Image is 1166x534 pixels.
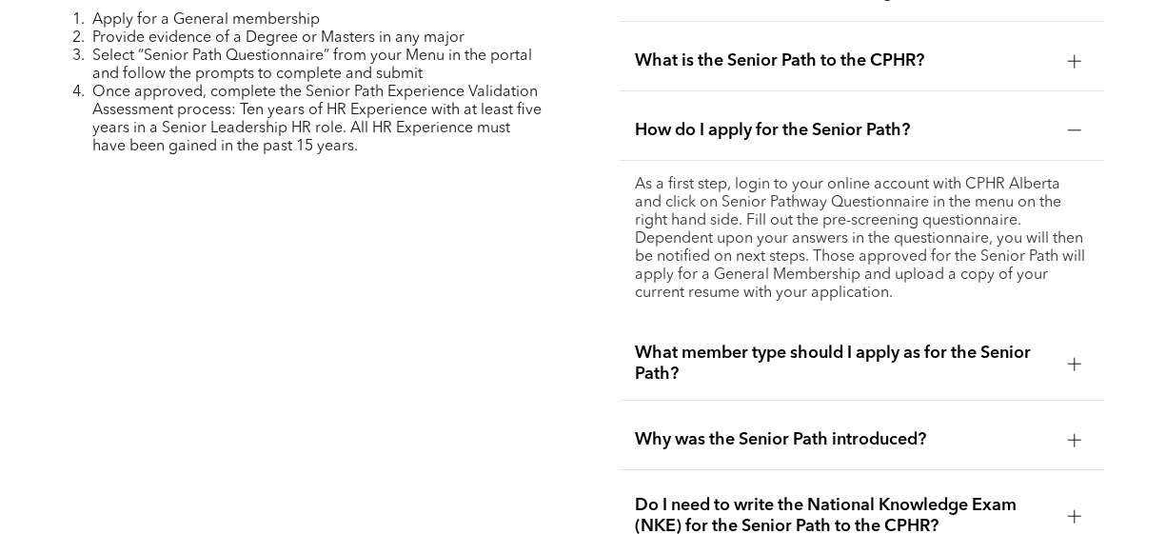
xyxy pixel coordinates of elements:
span: What member type should I apply as for the Senior Path? [635,343,1053,385]
span: Select “Senior Path Questionnaire” from your Menu in the portal and follow the prompts to complet... [92,49,532,82]
p: As a first step, login to your online account with CPHR Alberta and click on Senior Pathway Quest... [635,176,1089,303]
span: Provide evidence of a Degree or Masters in any major [92,30,464,46]
span: Why was the Senior Path introduced? [635,429,1053,450]
span: What is the Senior Path to the CPHR? [635,50,1053,71]
span: Apply for a General membership [92,12,320,28]
span: How do I apply for the Senior Path? [635,120,1053,141]
span: Once approved, complete the Senior Path Experience Validation Assessment process: Ten years of HR... [92,85,542,154]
